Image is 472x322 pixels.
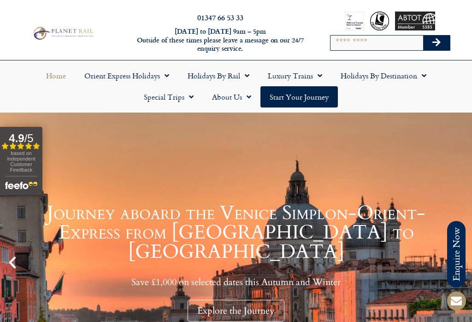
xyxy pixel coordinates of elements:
[135,86,203,107] a: Special Trips
[5,255,20,270] div: Previous slide
[331,65,436,86] a: Holidays by Destination
[31,25,95,41] img: Planet Rail Train Holidays Logo
[203,86,260,107] a: About Us
[37,65,75,86] a: Home
[23,276,449,288] p: Save £1,000 on selected dates this Autumn and Winter
[188,300,284,322] div: Explore the Journey
[178,65,259,86] a: Holidays by Rail
[423,36,450,50] button: Search
[75,65,178,86] a: Orient Express Holidays
[5,65,467,107] nav: Menu
[128,27,313,53] h6: [DATE] to [DATE] 9am – 5pm Outside of these times please leave a message on our 24/7 enquiry serv...
[259,65,331,86] a: Luxury Trains
[23,203,449,262] h1: Journey aboard the Venice Simplon-Orient-Express from [GEOGRAPHIC_DATA] to [GEOGRAPHIC_DATA]
[197,12,243,23] a: 01347 66 53 33
[260,86,338,107] a: Start your Journey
